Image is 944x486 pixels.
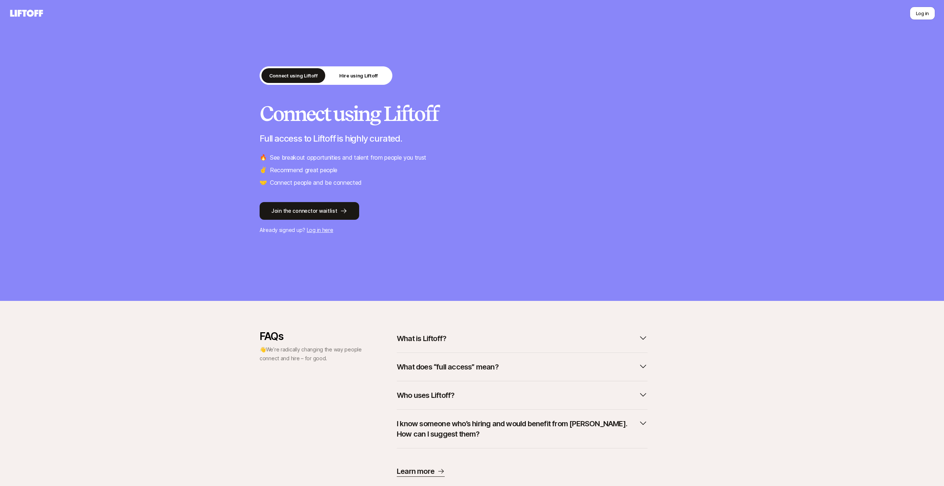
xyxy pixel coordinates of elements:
button: Join the connector waitlist [260,202,359,220]
p: FAQs [260,330,363,342]
p: Recommend great people [270,165,337,175]
p: Already signed up? [260,226,684,235]
p: Who uses Liftoff? [397,390,454,400]
p: I know someone who’s hiring and would benefit from [PERSON_NAME]. How can I suggest them? [397,419,636,439]
span: 🔥 [260,153,267,162]
button: Who uses Liftoff? [397,387,648,403]
p: 👋 [260,345,363,363]
p: Connect people and be connected [270,178,362,187]
p: Hire using Liftoff [339,72,378,79]
p: What is Liftoff? [397,333,446,344]
a: Log in here [307,227,333,233]
p: See breakout opportunities and talent from people you trust [270,153,426,162]
button: I know someone who’s hiring and would benefit from [PERSON_NAME]. How can I suggest them? [397,416,648,442]
span: We’re radically changing the way people connect and hire – for good. [260,346,362,361]
h2: Connect using Liftoff [260,103,684,125]
button: What is Liftoff? [397,330,648,347]
p: Learn more [397,466,434,476]
a: Learn more [397,466,445,477]
span: ✌️ [260,165,267,175]
button: What does “full access” mean? [397,359,648,375]
p: Full access to Liftoff is highly curated. [260,133,684,144]
span: 🤝 [260,178,267,187]
p: Connect using Liftoff [269,72,318,79]
a: Join the connector waitlist [260,202,684,220]
button: Log in [910,7,935,20]
p: What does “full access” mean? [397,362,499,372]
